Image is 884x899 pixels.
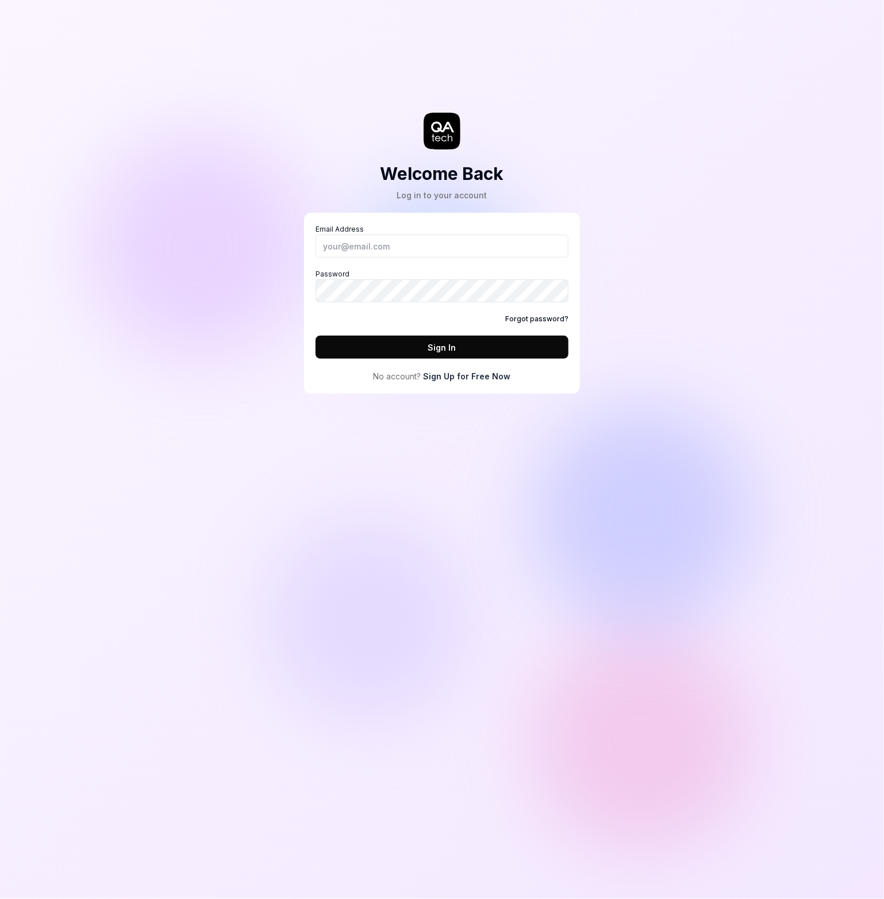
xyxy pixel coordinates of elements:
[424,370,511,382] a: Sign Up for Free Now
[316,235,568,258] input: Email Address
[316,269,568,302] label: Password
[380,161,504,187] h2: Welcome Back
[505,314,568,324] a: Forgot password?
[316,224,568,258] label: Email Address
[316,279,568,302] input: Password
[380,189,504,201] div: Log in to your account
[374,370,421,382] span: No account?
[316,336,568,359] button: Sign In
